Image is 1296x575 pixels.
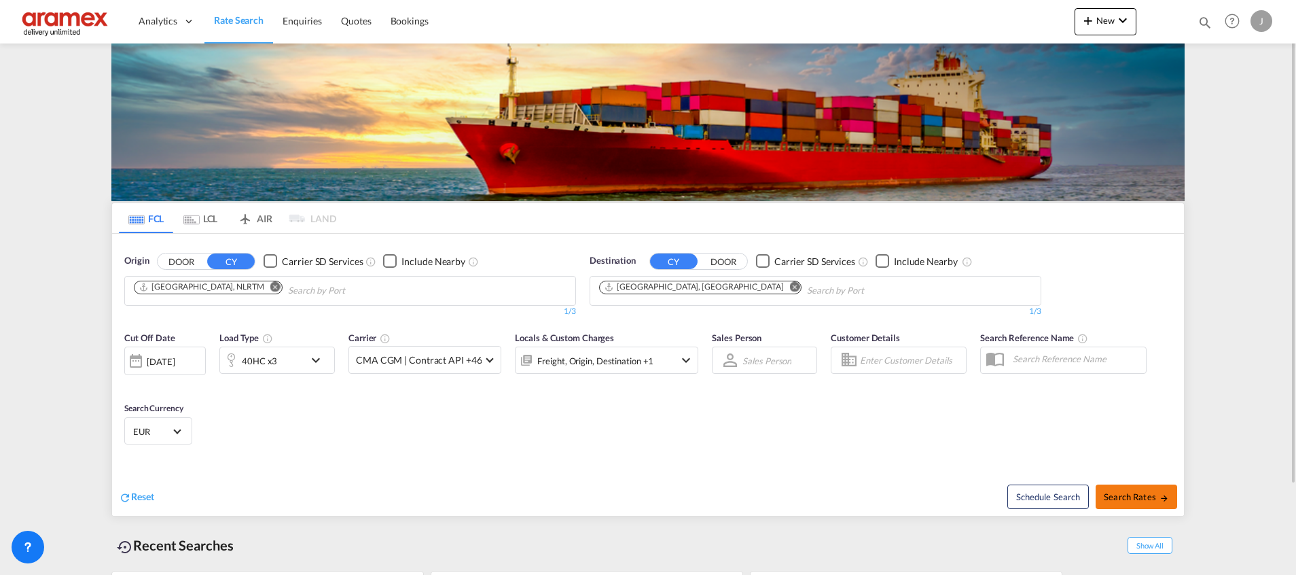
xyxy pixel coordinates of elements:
span: Cut Off Date [124,332,175,343]
button: CY [207,254,255,269]
span: Load Type [219,332,273,343]
div: Rotterdam, NLRTM [139,281,264,293]
button: icon-plus 400-fgNewicon-chevron-down [1075,8,1136,35]
span: Destination [590,254,636,268]
div: Recent Searches [111,530,239,561]
span: Rate Search [214,14,264,26]
div: Press delete to remove this chip. [139,281,267,293]
span: Search Currency [124,403,183,413]
div: [DATE] [147,355,175,368]
button: CY [650,254,698,269]
span: Search Rates [1104,491,1169,502]
span: New [1080,15,1131,26]
md-tab-item: AIR [228,203,282,233]
span: Show All [1128,537,1172,554]
md-checkbox: Checkbox No Ink [264,254,363,268]
md-checkbox: Checkbox No Ink [383,254,465,268]
span: Help [1221,10,1244,33]
md-icon: icon-magnify [1198,15,1212,30]
md-select: Sales Person [741,351,793,370]
md-icon: icon-chevron-down [678,352,694,368]
span: CMA CGM | Contract API +46 [356,353,482,367]
md-chips-wrap: Chips container. Use arrow keys to select chips. [597,277,941,302]
span: Carrier [348,332,391,343]
md-icon: Unchecked: Ignores neighbouring ports when fetching rates.Checked : Includes neighbouring ports w... [468,256,479,267]
button: Remove [780,281,801,295]
md-chips-wrap: Chips container. Use arrow keys to select chips. [132,277,422,302]
md-icon: icon-airplane [237,211,253,221]
img: dca169e0c7e311edbe1137055cab269e.png [20,6,112,37]
div: Press delete to remove this chip. [604,281,786,293]
md-icon: icon-chevron-down [1115,12,1131,29]
md-icon: icon-arrow-right [1159,493,1169,503]
div: Freight Origin Destination Factory Stuffingicon-chevron-down [515,347,698,374]
button: DOOR [158,254,205,269]
span: Quotes [341,15,371,27]
md-icon: Your search will be saved by the below given name [1077,333,1088,344]
span: Reset [131,491,154,502]
md-pagination-wrapper: Use the left and right arrow keys to navigate between tabs [119,203,336,233]
div: 1/3 [124,306,576,317]
md-datepicker: Select [124,374,134,392]
div: Carrier SD Services [774,255,855,268]
div: Shanghai, CNSHA [604,281,783,293]
span: Customer Details [831,332,899,343]
div: J [1250,10,1272,32]
div: Freight Origin Destination Factory Stuffing [537,351,653,370]
div: icon-magnify [1198,15,1212,35]
md-icon: The selected Trucker/Carrierwill be displayed in the rate results If the rates are from another f... [380,333,391,344]
span: Sales Person [712,332,761,343]
div: Help [1221,10,1250,34]
div: 40HC x3 [242,351,277,370]
button: Search Ratesicon-arrow-right [1096,485,1177,509]
div: Carrier SD Services [282,255,363,268]
md-icon: Unchecked: Search for CY (Container Yard) services for all selected carriers.Checked : Search for... [858,256,869,267]
md-tab-item: LCL [173,203,228,233]
span: Enquiries [283,15,322,27]
span: Origin [124,254,149,268]
span: EUR [133,425,171,438]
md-icon: icon-information-outline [262,333,273,344]
div: Include Nearby [401,255,465,268]
div: [DATE] [124,347,206,375]
img: LCL+%26+FCL+BACKGROUND.png [111,43,1185,201]
md-icon: icon-chevron-down [308,352,331,368]
md-icon: Unchecked: Ignores neighbouring ports when fetching rates.Checked : Includes neighbouring ports w... [962,256,973,267]
md-icon: icon-plus 400-fg [1080,12,1096,29]
input: Enter Customer Details [860,350,962,370]
button: Remove [262,281,282,295]
span: Analytics [139,14,177,28]
span: Locals & Custom Charges [515,332,614,343]
span: Search Reference Name [980,332,1088,343]
md-select: Select Currency: € EUREuro [132,421,185,441]
md-checkbox: Checkbox No Ink [876,254,958,268]
div: icon-refreshReset [119,490,154,505]
div: 1/3 [590,306,1041,317]
md-icon: icon-refresh [119,491,131,504]
button: DOOR [700,254,747,269]
div: 40HC x3icon-chevron-down [219,347,335,374]
md-tab-item: FCL [119,203,173,233]
span: Bookings [391,15,429,27]
div: Include Nearby [894,255,958,268]
input: Search Reference Name [1006,349,1146,369]
md-checkbox: Checkbox No Ink [756,254,855,268]
button: Note: By default Schedule search will only considerorigin ports, destination ports and cut off da... [1007,485,1089,509]
div: OriginDOOR CY Checkbox No InkUnchecked: Search for CY (Container Yard) services for all selected ... [112,234,1184,516]
md-icon: icon-backup-restore [117,539,133,555]
input: Chips input. [288,280,417,302]
md-icon: Unchecked: Search for CY (Container Yard) services for all selected carriers.Checked : Search for... [365,256,376,267]
input: Chips input. [807,280,936,302]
